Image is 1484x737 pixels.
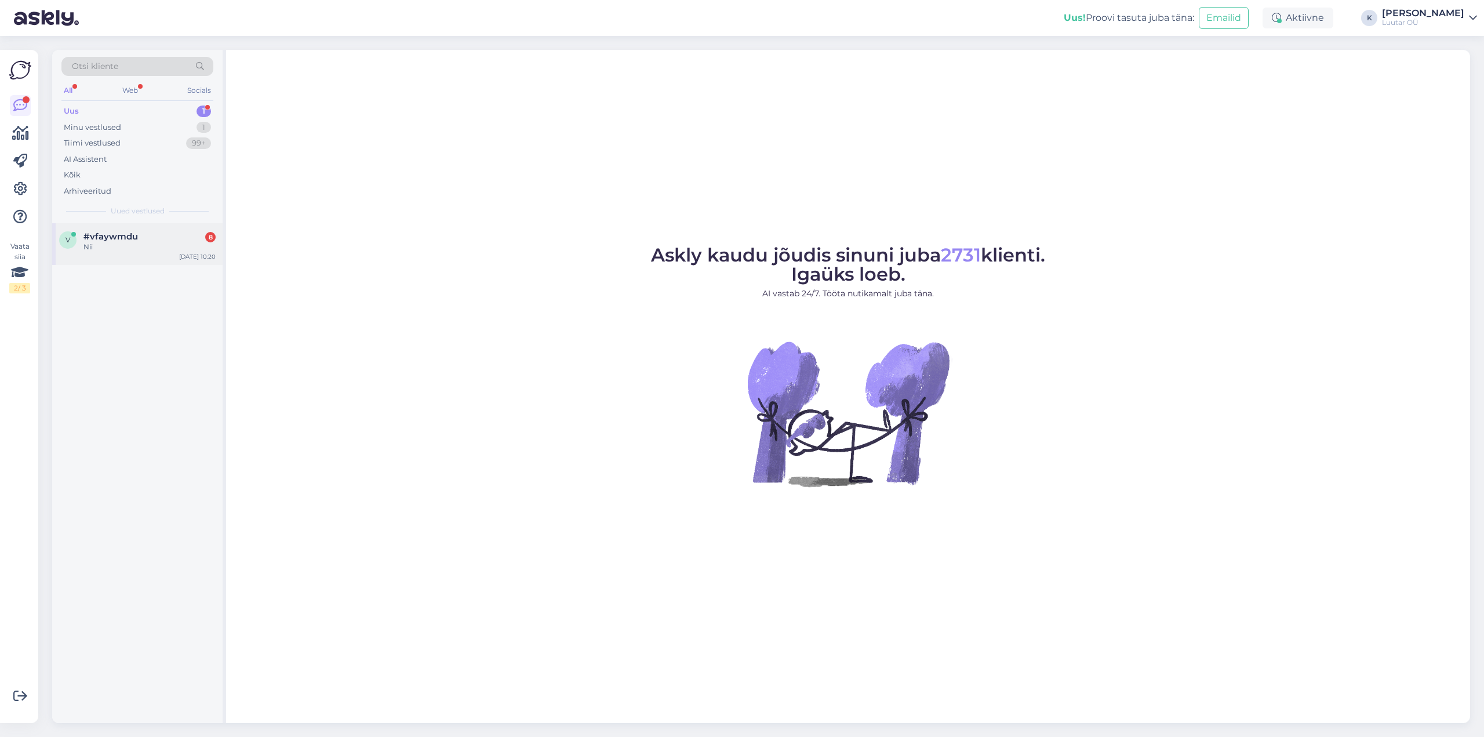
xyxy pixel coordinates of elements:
[1064,12,1086,23] b: Uus!
[61,83,75,98] div: All
[9,241,30,293] div: Vaata siia
[1199,7,1249,29] button: Emailid
[651,244,1045,285] span: Askly kaudu jõudis sinuni juba klienti. Igaüks loeb.
[72,60,118,72] span: Otsi kliente
[197,122,211,133] div: 1
[1382,18,1464,27] div: Luutar OÜ
[111,206,165,216] span: Uued vestlused
[64,106,79,117] div: Uus
[185,83,213,98] div: Socials
[64,186,111,197] div: Arhiveeritud
[9,59,31,81] img: Askly Logo
[1361,10,1377,26] div: K
[197,106,211,117] div: 1
[64,169,81,181] div: Kõik
[83,242,216,252] div: Nii
[179,252,216,261] div: [DATE] 10:20
[9,283,30,293] div: 2 / 3
[651,288,1045,300] p: AI vastab 24/7. Tööta nutikamalt juba täna.
[1064,11,1194,25] div: Proovi tasuta juba täna:
[120,83,140,98] div: Web
[744,309,952,518] img: No Chat active
[1382,9,1464,18] div: [PERSON_NAME]
[186,137,211,149] div: 99+
[1382,9,1477,27] a: [PERSON_NAME]Luutar OÜ
[1263,8,1333,28] div: Aktiivne
[64,154,107,165] div: AI Assistent
[83,231,138,242] span: #vfaywmdu
[64,137,121,149] div: Tiimi vestlused
[205,232,216,242] div: 8
[941,244,981,266] span: 2731
[64,122,121,133] div: Minu vestlused
[66,235,70,244] span: v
